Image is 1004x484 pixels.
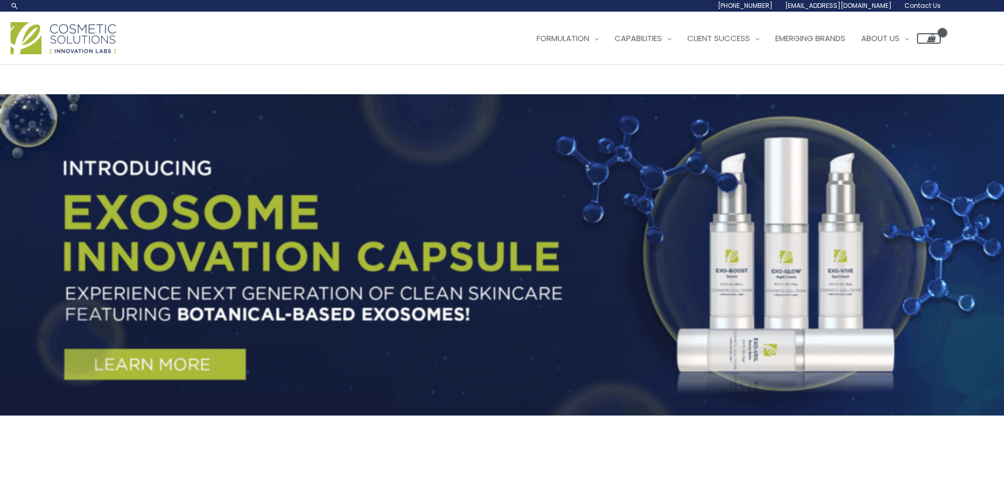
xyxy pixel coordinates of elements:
span: [PHONE_NUMBER] [718,1,773,10]
span: Formulation [537,33,589,44]
img: Cosmetic Solutions Logo [11,22,116,54]
span: About Us [861,33,900,44]
span: Capabilities [615,33,662,44]
a: View Shopping Cart, empty [917,33,941,44]
span: Client Success [687,33,750,44]
a: Formulation [529,23,607,54]
a: Search icon link [11,2,19,10]
span: Emerging Brands [775,33,845,44]
span: Contact Us [904,1,941,10]
a: About Us [853,23,917,54]
span: [EMAIL_ADDRESS][DOMAIN_NAME] [785,1,892,10]
a: Client Success [679,23,767,54]
a: Capabilities [607,23,679,54]
nav: Site Navigation [521,23,941,54]
a: Emerging Brands [767,23,853,54]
